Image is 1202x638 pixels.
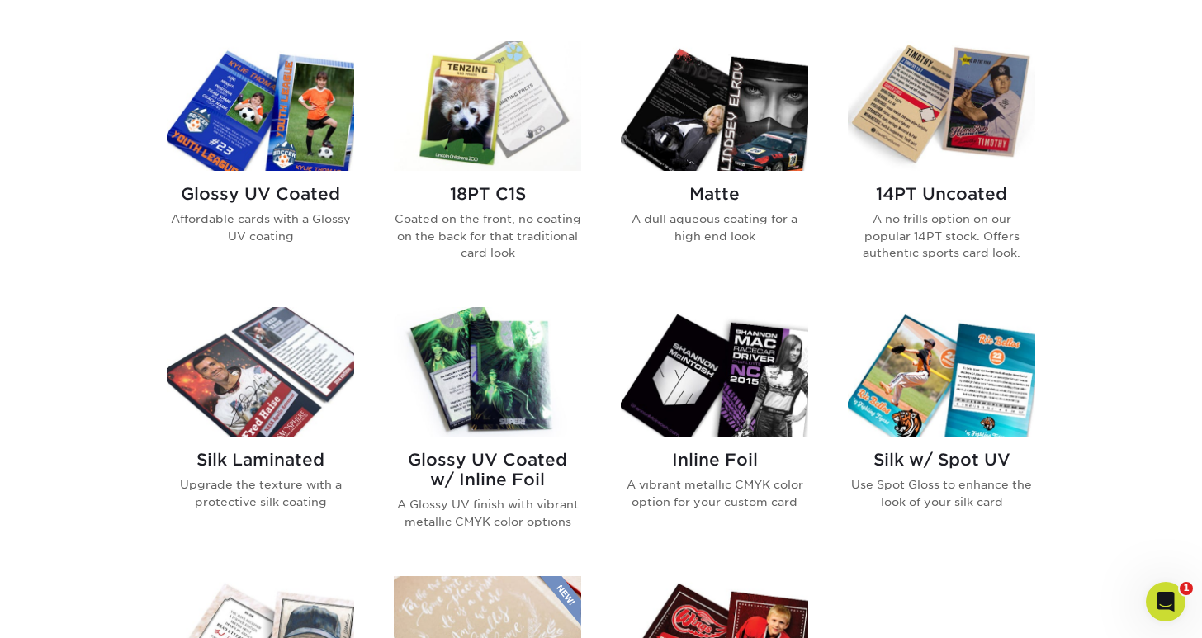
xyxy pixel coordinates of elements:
[621,307,808,556] a: Inline Foil Trading Cards Inline Foil A vibrant metallic CMYK color option for your custom card
[394,41,581,171] img: 18PT C1S Trading Cards
[394,184,581,204] h2: 18PT C1S
[848,210,1035,261] p: A no frills option on our popular 14PT stock. Offers authentic sports card look.
[1146,582,1185,621] iframe: Intercom live chat
[167,307,354,556] a: Silk Laminated Trading Cards Silk Laminated Upgrade the texture with a protective silk coating
[848,450,1035,470] h2: Silk w/ Spot UV
[394,41,581,287] a: 18PT C1S Trading Cards 18PT C1S Coated on the front, no coating on the back for that traditional ...
[848,41,1035,171] img: 14PT Uncoated Trading Cards
[167,210,354,244] p: Affordable cards with a Glossy UV coating
[167,307,354,437] img: Silk Laminated Trading Cards
[394,210,581,261] p: Coated on the front, no coating on the back for that traditional card look
[848,41,1035,287] a: 14PT Uncoated Trading Cards 14PT Uncoated A no frills option on our popular 14PT stock. Offers au...
[848,476,1035,510] p: Use Spot Gloss to enhance the look of your silk card
[394,307,581,556] a: Glossy UV Coated w/ Inline Foil Trading Cards Glossy UV Coated w/ Inline Foil A Glossy UV finish ...
[848,307,1035,437] img: Silk w/ Spot UV Trading Cards
[621,41,808,287] a: Matte Trading Cards Matte A dull aqueous coating for a high end look
[621,210,808,244] p: A dull aqueous coating for a high end look
[621,307,808,437] img: Inline Foil Trading Cards
[167,41,354,287] a: Glossy UV Coated Trading Cards Glossy UV Coated Affordable cards with a Glossy UV coating
[540,576,581,626] img: New Product
[621,476,808,510] p: A vibrant metallic CMYK color option for your custom card
[848,184,1035,204] h2: 14PT Uncoated
[167,476,354,510] p: Upgrade the texture with a protective silk coating
[394,496,581,530] p: A Glossy UV finish with vibrant metallic CMYK color options
[167,41,354,171] img: Glossy UV Coated Trading Cards
[1180,582,1193,595] span: 1
[621,41,808,171] img: Matte Trading Cards
[167,450,354,470] h2: Silk Laminated
[621,450,808,470] h2: Inline Foil
[394,450,581,489] h2: Glossy UV Coated w/ Inline Foil
[621,184,808,204] h2: Matte
[167,184,354,204] h2: Glossy UV Coated
[394,307,581,437] img: Glossy UV Coated w/ Inline Foil Trading Cards
[848,307,1035,556] a: Silk w/ Spot UV Trading Cards Silk w/ Spot UV Use Spot Gloss to enhance the look of your silk card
